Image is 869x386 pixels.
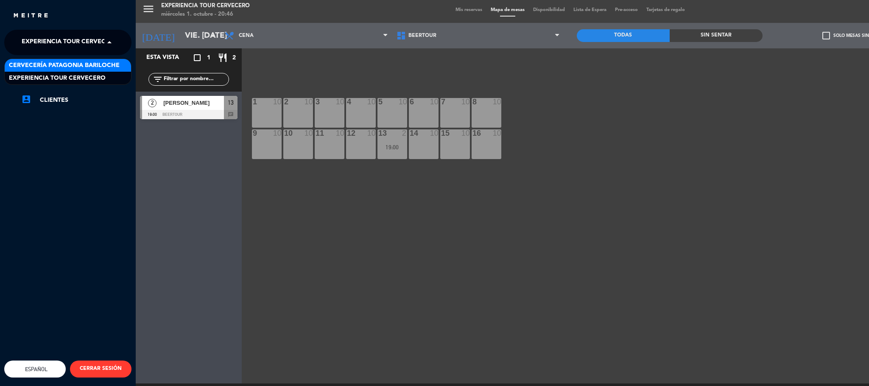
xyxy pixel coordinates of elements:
span: 2 [148,99,156,107]
span: Experiencia Tour Cervecero [9,73,106,83]
span: [PERSON_NAME] [163,98,224,107]
span: Experiencia Tour Cervecero [22,34,118,51]
button: CERRAR SESIÓN [70,361,131,378]
span: Español [23,366,48,372]
i: restaurant [218,53,228,63]
div: Esta vista [140,53,197,63]
input: Filtrar por nombre... [163,75,229,84]
span: Cervecería Patagonia Bariloche [9,61,120,70]
span: 1 [207,53,210,63]
i: crop_square [192,53,202,63]
img: MEITRE [13,13,49,19]
a: account_boxClientes [21,95,131,105]
i: filter_list [153,74,163,84]
span: 2 [232,53,236,63]
span: 13 [228,98,234,108]
i: account_box [21,94,31,104]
